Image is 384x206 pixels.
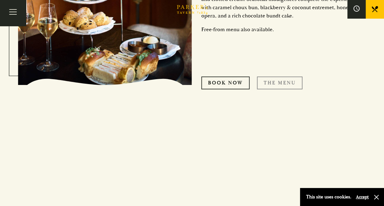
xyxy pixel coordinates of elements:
[201,76,250,89] a: Book now
[306,193,351,201] p: This site uses cookies.
[257,76,302,89] a: THE MENU
[373,194,379,200] button: Close and accept
[356,194,369,200] button: Accept
[201,25,366,34] p: Free-from menu also available.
